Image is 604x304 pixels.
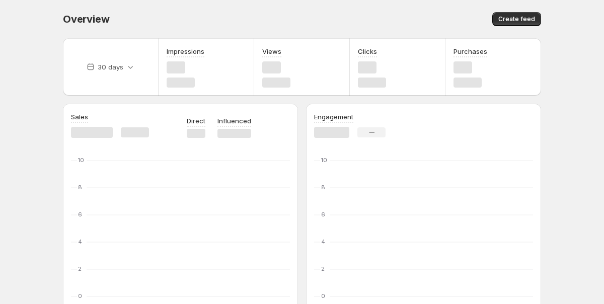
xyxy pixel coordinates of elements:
[321,157,327,164] text: 10
[78,157,84,164] text: 10
[167,46,204,56] h3: Impressions
[98,62,123,72] p: 30 days
[78,292,82,299] text: 0
[217,116,251,126] p: Influenced
[321,265,325,272] text: 2
[321,238,325,245] text: 4
[71,112,88,122] h3: Sales
[498,15,535,23] span: Create feed
[187,116,205,126] p: Direct
[78,265,82,272] text: 2
[321,184,325,191] text: 8
[78,211,82,218] text: 6
[492,12,541,26] button: Create feed
[78,184,82,191] text: 8
[321,211,325,218] text: 6
[321,292,325,299] text: 0
[454,46,487,56] h3: Purchases
[78,238,82,245] text: 4
[262,46,281,56] h3: Views
[63,13,109,25] span: Overview
[314,112,353,122] h3: Engagement
[358,46,377,56] h3: Clicks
